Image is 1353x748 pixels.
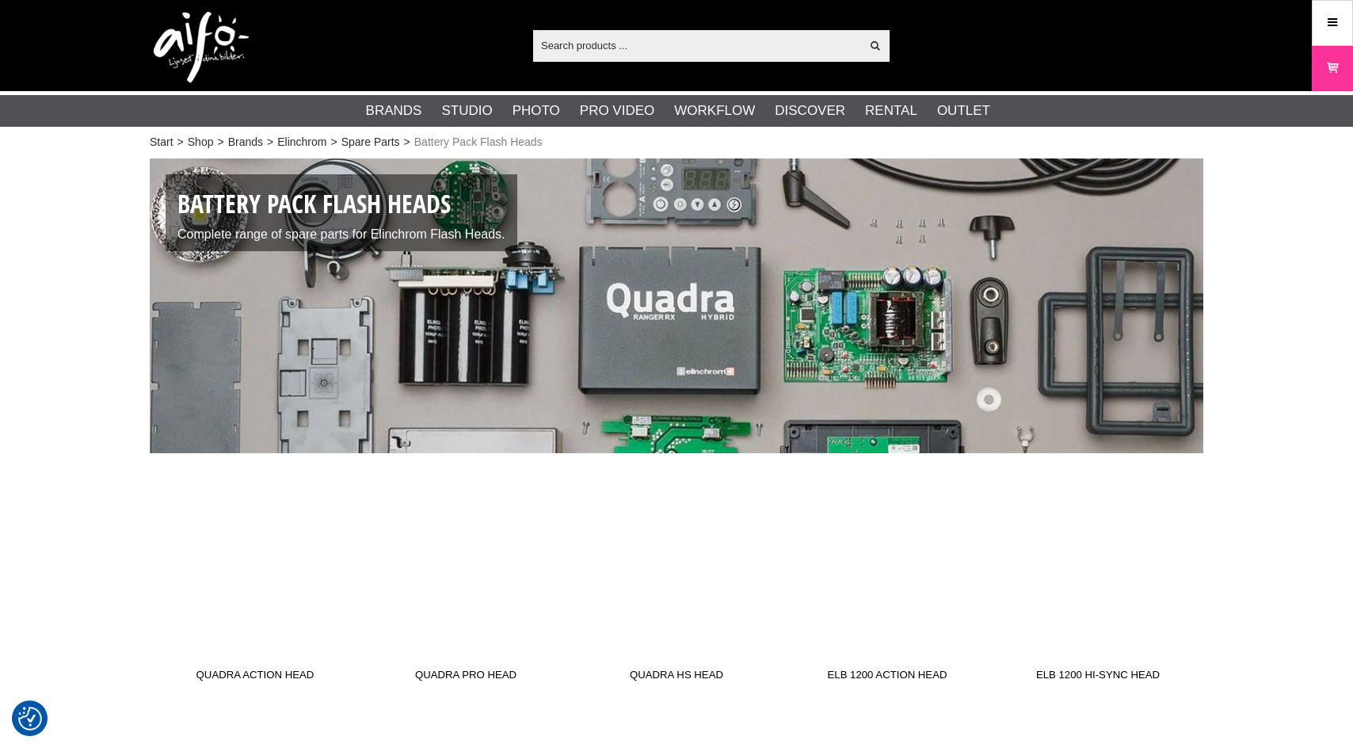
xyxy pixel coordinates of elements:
a: Brands [366,101,422,121]
span: Quadra Pro Head [360,667,571,689]
a: Start [150,134,173,151]
a: Photo [513,101,560,121]
a: Quadra HS Head [571,475,782,689]
span: Quadra Action Head [150,667,360,689]
a: Quadra Action Head [150,475,360,689]
span: > [267,134,273,151]
a: ELB 1200 Hi-Sync Head [993,475,1203,689]
a: Outlet [937,101,990,121]
span: Battery Pack Flash Heads [414,134,543,151]
input: Search products ... [533,33,860,57]
a: Brands [228,134,263,151]
a: Spare Parts [341,134,400,151]
div: Complete range of spare parts for Elinchrom Flash Heads. [166,174,517,251]
img: logo.png [154,12,249,83]
span: > [404,134,410,151]
a: Elinchrom [277,134,326,151]
img: Revisit consent button [18,707,42,731]
span: > [330,134,337,151]
span: > [217,134,223,151]
a: Quadra Pro Head [360,475,571,689]
a: Studio [441,101,492,121]
a: Discover [775,101,845,121]
button: Consent Preferences [18,704,42,733]
a: Shop [188,134,214,151]
a: Workflow [674,101,755,121]
h1: Battery Pack Flash Heads [177,186,505,222]
span: ELB 1200 Hi-Sync Head [993,667,1203,689]
a: Pro Video [580,101,654,121]
span: ELB 1200 Action Head [782,667,993,689]
a: Rental [865,101,917,121]
span: > [177,134,184,151]
a: ELB 1200 Action Head [782,475,993,689]
img: Spare parts Flash Heads Elinchrom [150,158,1203,453]
span: Quadra HS Head [571,667,782,689]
